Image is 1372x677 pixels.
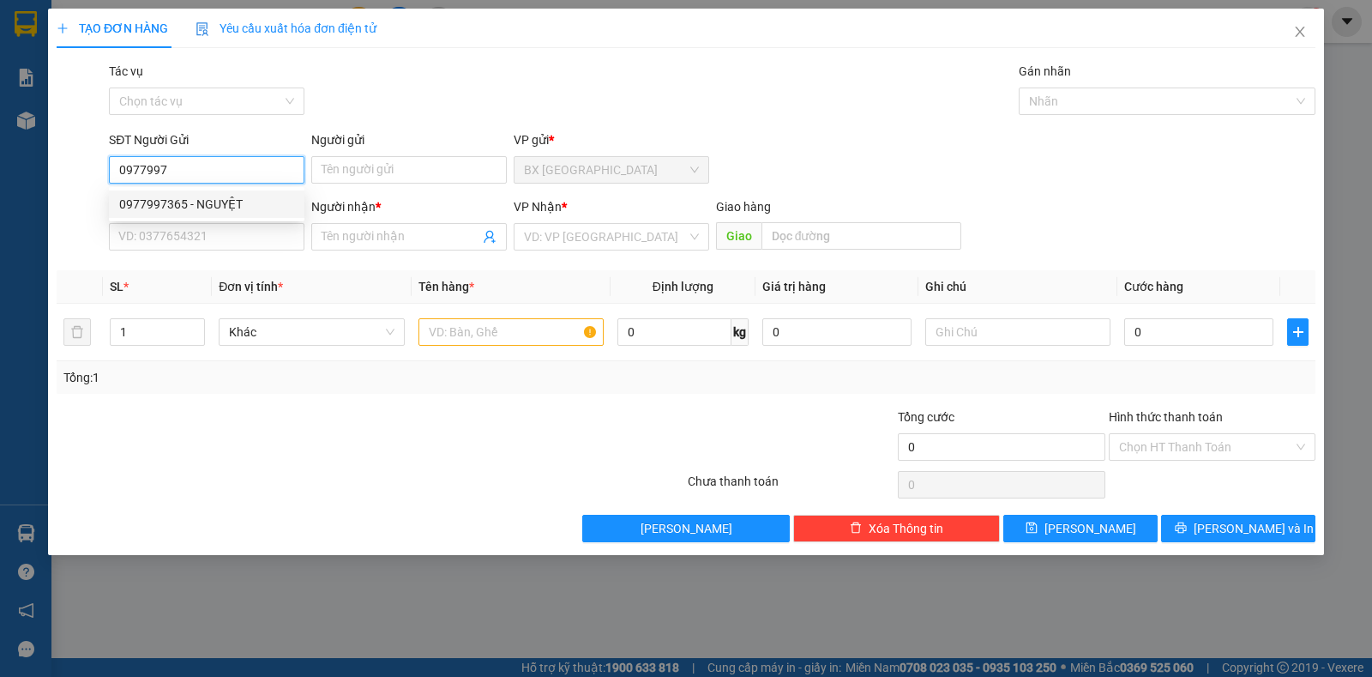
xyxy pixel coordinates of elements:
div: KHOA [15,56,189,76]
label: Gán nhãn [1019,64,1071,78]
span: delete [850,522,862,535]
span: save [1026,522,1038,535]
span: Giao [716,222,761,250]
span: Yêu cầu xuất hóa đơn điện tử [196,21,376,35]
label: Tác vụ [109,64,143,78]
button: Close [1276,9,1324,57]
span: kg [731,318,749,346]
span: [PERSON_NAME] [641,519,732,538]
span: Tên hàng [418,280,474,293]
span: SL [110,280,123,293]
div: 0797530530 [201,76,375,100]
span: BX Tân Châu [524,157,699,183]
span: Định lượng [653,280,713,293]
div: 50.000 [198,111,376,135]
label: Hình thức thanh toán [1109,410,1223,424]
div: SĐT Người Gửi [109,130,304,149]
span: Đơn vị tính [219,280,283,293]
span: Nhận: [201,16,242,34]
span: Giao hàng [716,200,771,214]
button: deleteXóa Thông tin [793,515,1000,542]
button: [PERSON_NAME] [582,515,789,542]
div: 0937775850 [15,76,189,100]
button: delete [63,318,91,346]
button: printer[PERSON_NAME] và In [1161,515,1315,542]
th: Ghi chú [918,270,1117,304]
div: BX [GEOGRAPHIC_DATA] [15,15,189,56]
button: save[PERSON_NAME] [1003,515,1158,542]
div: TRUỜNG [201,56,375,76]
input: Ghi Chú [925,318,1110,346]
span: VP Nhận [514,200,562,214]
span: Cước hàng [1124,280,1183,293]
span: Xóa Thông tin [869,519,943,538]
div: 0977997365 - NGUYỆT [109,190,304,218]
span: printer [1175,522,1187,535]
div: VP gửi [514,130,709,149]
div: 0977997365 - NGUYỆT [119,195,294,214]
div: Chưa thanh toán [686,472,896,502]
span: close [1293,25,1307,39]
div: Tổng: 1 [63,368,531,387]
input: Dọc đường [761,222,962,250]
span: [PERSON_NAME] [1044,519,1136,538]
button: plus [1287,318,1309,346]
div: VP [GEOGRAPHIC_DATA] [201,15,375,56]
span: user-add [483,230,496,244]
span: Tổng cước [898,410,954,424]
span: Gửi: [15,16,41,34]
input: VD: Bàn, Ghế [418,318,604,346]
div: Người gửi [311,130,507,149]
img: icon [196,22,209,36]
span: TẠO ĐƠN HÀNG [57,21,168,35]
span: Khác [229,319,394,345]
div: Người nhận [311,197,507,216]
span: plus [57,22,69,34]
span: plus [1288,325,1308,339]
input: 0 [762,318,912,346]
span: Giá trị hàng [762,280,826,293]
span: CC : [198,115,222,133]
span: [PERSON_NAME] và In [1194,519,1314,538]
